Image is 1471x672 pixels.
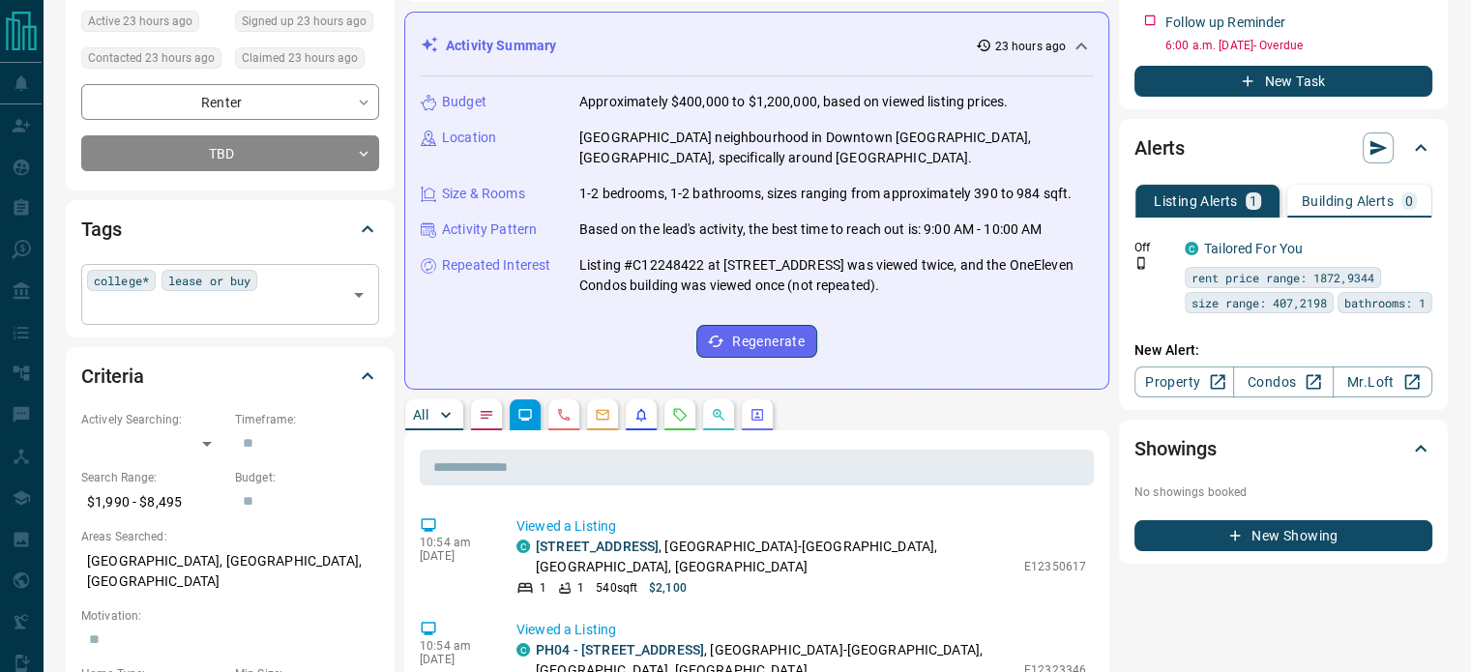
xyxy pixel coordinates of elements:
[88,48,215,68] span: Contacted 23 hours ago
[81,214,121,245] h2: Tags
[94,271,149,290] span: college*
[1134,239,1173,256] p: Off
[1134,433,1217,464] h2: Showings
[442,255,550,276] p: Repeated Interest
[1134,256,1148,270] svg: Push Notification Only
[235,469,379,486] p: Budget:
[413,408,428,422] p: All
[1233,366,1333,397] a: Condos
[516,620,1086,640] p: Viewed a Listing
[579,184,1072,204] p: 1-2 bedrooms, 1-2 bathrooms, sizes ranging from approximately 390 to 984 sqft.
[750,407,765,423] svg: Agent Actions
[81,469,225,486] p: Search Range:
[596,579,637,597] p: 540 sqft
[1250,194,1257,208] p: 1
[81,528,379,545] p: Areas Searched:
[81,361,144,392] h2: Criteria
[1134,520,1432,551] button: New Showing
[421,28,1093,64] div: Activity Summary23 hours ago
[1165,13,1285,33] p: Follow up Reminder
[536,537,1015,577] p: , [GEOGRAPHIC_DATA]-[GEOGRAPHIC_DATA], [GEOGRAPHIC_DATA], [GEOGRAPHIC_DATA]
[345,281,372,308] button: Open
[536,539,659,554] a: [STREET_ADDRESS]
[536,642,704,657] a: PH04 - [STREET_ADDRESS]
[242,48,358,68] span: Claimed 23 hours ago
[442,184,525,204] p: Size & Rooms
[88,12,192,31] span: Active 23 hours ago
[1302,194,1394,208] p: Building Alerts
[516,643,530,657] div: condos.ca
[81,84,379,120] div: Renter
[1192,268,1374,287] span: rent price range: 1872,9344
[81,206,379,252] div: Tags
[516,516,1086,537] p: Viewed a Listing
[235,11,379,38] div: Thu Sep 11 2025
[696,325,817,358] button: Regenerate
[242,12,367,31] span: Signed up 23 hours ago
[81,411,225,428] p: Actively Searching:
[168,271,250,290] span: lease or buy
[633,407,649,423] svg: Listing Alerts
[672,407,688,423] svg: Requests
[556,407,572,423] svg: Calls
[442,92,486,112] p: Budget
[420,653,487,666] p: [DATE]
[81,607,379,625] p: Motivation:
[649,579,687,597] p: $2,100
[577,579,584,597] p: 1
[579,255,1093,296] p: Listing #C12248422 at [STREET_ADDRESS] was viewed twice, and the OneEleven Condos building was vi...
[442,219,537,240] p: Activity Pattern
[1024,558,1086,575] p: E12350617
[81,135,379,171] div: TBD
[420,639,487,653] p: 10:54 am
[579,92,1008,112] p: Approximately $400,000 to $1,200,000, based on viewed listing prices.
[81,353,379,399] div: Criteria
[1185,242,1198,255] div: condos.ca
[1192,293,1327,312] span: size range: 407,2198
[1134,66,1432,97] button: New Task
[711,407,726,423] svg: Opportunities
[420,549,487,563] p: [DATE]
[81,11,225,38] div: Thu Sep 11 2025
[1134,132,1185,163] h2: Alerts
[235,411,379,428] p: Timeframe:
[1134,366,1234,397] a: Property
[1204,241,1303,256] a: Tailored For You
[1134,125,1432,171] div: Alerts
[595,407,610,423] svg: Emails
[1134,340,1432,361] p: New Alert:
[420,536,487,549] p: 10:54 am
[579,128,1093,168] p: [GEOGRAPHIC_DATA] neighbourhood in Downtown [GEOGRAPHIC_DATA], [GEOGRAPHIC_DATA], specifically ar...
[995,38,1066,55] p: 23 hours ago
[81,486,225,518] p: $1,990 - $8,495
[81,47,225,74] div: Thu Sep 11 2025
[1333,366,1432,397] a: Mr.Loft
[1134,425,1432,472] div: Showings
[442,128,496,148] p: Location
[1154,194,1238,208] p: Listing Alerts
[1165,37,1432,54] p: 6:00 a.m. [DATE] - Overdue
[1405,194,1413,208] p: 0
[1134,483,1432,501] p: No showings booked
[516,540,530,553] div: condos.ca
[235,47,379,74] div: Thu Sep 11 2025
[540,579,546,597] p: 1
[446,36,556,56] p: Activity Summary
[1344,293,1426,312] span: bathrooms: 1
[517,407,533,423] svg: Lead Browsing Activity
[479,407,494,423] svg: Notes
[81,545,379,598] p: [GEOGRAPHIC_DATA], [GEOGRAPHIC_DATA], [GEOGRAPHIC_DATA]
[579,219,1042,240] p: Based on the lead's activity, the best time to reach out is: 9:00 AM - 10:00 AM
